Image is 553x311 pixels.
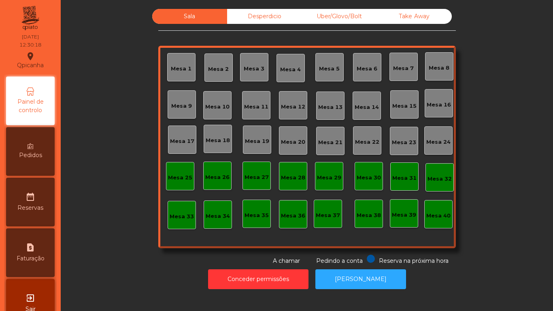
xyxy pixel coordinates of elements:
div: Mesa 2 [208,65,229,73]
div: Mesa 39 [392,211,416,219]
div: Qpicanha [17,50,44,70]
div: Mesa 40 [426,212,451,220]
span: A chamar [273,257,300,264]
div: Mesa 33 [170,213,194,221]
div: Mesa 25 [168,174,192,182]
span: Pedidos [19,151,42,160]
div: Mesa 3 [244,65,264,73]
div: Mesa 27 [245,173,269,181]
i: exit_to_app [26,293,35,303]
div: Mesa 36 [281,212,305,220]
div: [DATE] [22,33,39,40]
div: Mesa 19 [245,137,269,145]
img: qpiato [20,4,40,32]
div: Mesa 12 [281,103,305,111]
div: Mesa 21 [318,138,342,147]
div: Mesa 20 [281,138,305,146]
div: Mesa 11 [244,103,268,111]
div: Mesa 17 [170,137,194,145]
div: Mesa 13 [318,103,342,111]
div: Mesa 6 [357,65,377,73]
div: Mesa 10 [205,103,230,111]
div: Sala [152,9,227,24]
div: Mesa 15 [392,102,417,110]
div: Mesa 35 [245,211,269,219]
div: Mesa 7 [393,64,414,72]
div: Mesa 28 [281,174,305,182]
div: Mesa 37 [316,211,340,219]
div: Mesa 24 [426,138,451,146]
div: Mesa 30 [357,174,381,182]
div: 12:30:18 [19,41,41,49]
div: Mesa 16 [427,101,451,109]
div: Mesa 38 [357,211,381,219]
div: Mesa 23 [392,138,416,147]
div: Mesa 31 [392,174,417,182]
div: Mesa 34 [206,212,230,220]
i: request_page [26,243,35,252]
div: Mesa 26 [205,173,230,181]
button: [PERSON_NAME] [315,269,406,289]
div: Mesa 18 [206,136,230,145]
div: Mesa 32 [428,175,452,183]
div: Take Away [377,9,452,24]
div: Mesa 14 [355,103,379,111]
span: Faturação [17,254,45,263]
div: Mesa 5 [319,65,340,73]
button: Conceder permissões [208,269,308,289]
div: Mesa 29 [317,174,341,182]
i: location_on [26,51,35,61]
span: Pedindo a conta [316,257,363,264]
div: Mesa 22 [355,138,379,146]
div: Mesa 4 [280,66,301,74]
div: Uber/Glovo/Bolt [302,9,377,24]
div: Desperdicio [227,9,302,24]
div: Mesa 1 [171,65,191,73]
div: Mesa 8 [429,64,449,72]
i: date_range [26,192,35,202]
span: Painel de controlo [8,98,53,115]
div: Mesa 9 [171,102,192,110]
span: Reserva na próxima hora [379,257,449,264]
span: Reservas [17,204,43,212]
